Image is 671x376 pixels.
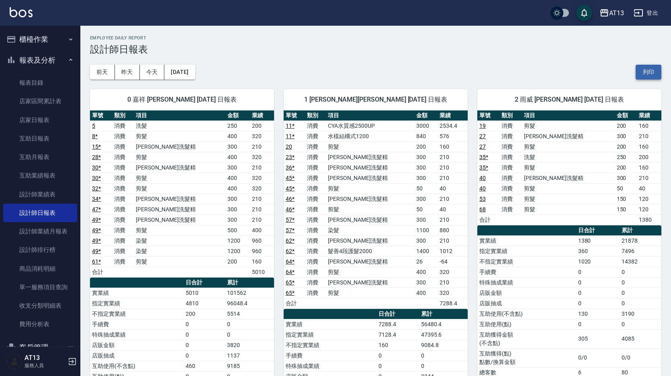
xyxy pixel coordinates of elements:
[25,362,65,369] p: 服務人員
[225,152,250,162] td: 400
[479,123,486,129] a: 19
[576,267,620,277] td: 0
[438,204,468,215] td: 40
[615,121,637,131] td: 200
[576,225,620,236] th: 日合計
[90,35,661,41] h2: Employee Daily Report
[305,204,326,215] td: 消費
[134,194,225,204] td: [PERSON_NAME]洗髮精
[250,204,274,215] td: 210
[477,235,576,246] td: 實業績
[305,121,326,131] td: 消費
[479,206,486,213] a: 68
[225,215,250,225] td: 300
[225,309,274,319] td: 5514
[637,131,661,141] td: 210
[284,319,376,329] td: 實業績
[326,141,414,152] td: 剪髮
[522,204,615,215] td: 剪髮
[326,204,414,215] td: 剪髮
[479,133,486,139] a: 27
[637,215,661,225] td: 1380
[576,246,620,256] td: 360
[3,50,77,71] button: 報表及分析
[25,354,65,362] h5: AT13
[184,350,225,361] td: 0
[3,92,77,110] a: 店家區間累計表
[112,256,134,267] td: 消費
[10,7,33,17] img: Logo
[376,329,419,340] td: 7128.4
[305,277,326,288] td: 消費
[90,350,184,361] td: 店販抽成
[499,194,522,204] td: 消費
[112,141,134,152] td: 消費
[620,225,661,236] th: 累計
[134,215,225,225] td: [PERSON_NAME]洗髮精
[134,235,225,246] td: 染髮
[499,204,522,215] td: 消費
[487,96,652,104] span: 2 雨威 [PERSON_NAME] [DATE] 日報表
[414,173,438,183] td: 300
[620,329,661,348] td: 4085
[522,131,615,141] td: [PERSON_NAME]洗髮精
[250,131,274,141] td: 320
[438,215,468,225] td: 210
[499,183,522,194] td: 消費
[326,131,414,141] td: 水樣結構式1200
[637,110,661,121] th: 業績
[115,65,140,80] button: 昨天
[250,194,274,204] td: 210
[615,152,637,162] td: 250
[305,173,326,183] td: 消費
[112,152,134,162] td: 消費
[3,166,77,185] a: 互助業績報表
[637,141,661,152] td: 160
[630,6,661,20] button: 登出
[438,277,468,288] td: 210
[112,110,134,121] th: 類別
[305,235,326,246] td: 消費
[225,340,274,350] td: 3820
[184,329,225,340] td: 0
[479,175,486,181] a: 40
[499,152,522,162] td: 消費
[637,152,661,162] td: 200
[522,121,615,131] td: 剪髮
[522,194,615,204] td: 剪髮
[576,319,620,329] td: 0
[112,131,134,141] td: 消費
[438,141,468,152] td: 160
[414,235,438,246] td: 300
[477,110,661,225] table: a dense table
[477,215,499,225] td: 合計
[90,288,184,298] td: 實業績
[522,141,615,152] td: 剪髮
[326,225,414,235] td: 染髮
[250,225,274,235] td: 400
[225,278,274,288] th: 累計
[376,309,419,319] th: 日合計
[225,110,250,121] th: 金額
[438,246,468,256] td: 1012
[376,319,419,329] td: 7288.4
[3,296,77,315] a: 收支分類明細表
[134,173,225,183] td: 剪髮
[293,96,458,104] span: 1 [PERSON_NAME][PERSON_NAME] [DATE] 日報表
[414,277,438,288] td: 300
[3,278,77,296] a: 單一服務項目查詢
[225,204,250,215] td: 300
[134,121,225,131] td: 洗髮
[225,329,274,340] td: 0
[499,121,522,131] td: 消費
[112,173,134,183] td: 消費
[134,162,225,173] td: [PERSON_NAME]洗髮精
[326,246,414,256] td: 髮善4段護髮2000
[479,143,486,150] a: 27
[620,309,661,319] td: 3190
[414,204,438,215] td: 50
[305,225,326,235] td: 消費
[438,173,468,183] td: 210
[326,256,414,267] td: [PERSON_NAME]洗髮精
[3,148,77,166] a: 互助月報表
